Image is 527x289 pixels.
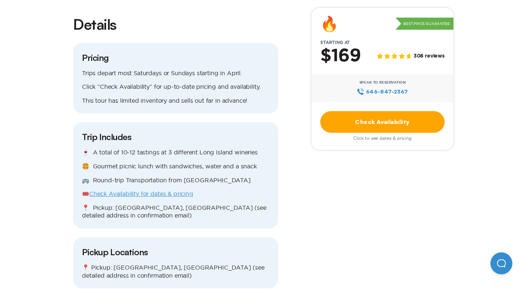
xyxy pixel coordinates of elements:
[359,80,406,85] span: Speak to Reservation
[82,246,269,258] h3: Pickup Locations
[82,83,269,91] p: Click “Check Availability” for up-to-date pricing and availability.
[366,88,408,96] span: 646‍-847‍-2367
[82,190,269,198] p: 🎟️
[82,149,269,157] p: 🍷 A total of 10-12 tastings at 3 different Long Island wineries
[320,47,361,66] h2: $169
[395,18,453,30] p: Best Price Guarantee
[311,40,359,45] span: Starting at
[82,162,269,171] p: 🍔 Gourmet picnic lunch with sandwiches, water and a snack
[82,264,269,279] p: 📍 Pickup: [GEOGRAPHIC_DATA], [GEOGRAPHIC_DATA] (see detailed address in confirmation email)
[82,176,269,184] p: 🚌 Round-trip Transportation from [GEOGRAPHIC_DATA]
[82,97,269,105] p: This tour has limited inventory and sells out far in advance!
[82,204,269,220] p: 📍 Pickup: [GEOGRAPHIC_DATA], [GEOGRAPHIC_DATA] (see detailed address in confirmation email)
[353,136,412,141] span: Click to see dates & pricing
[357,88,408,96] a: 646‍-847‍-2367
[490,252,512,274] iframe: Help Scout Beacon - Open
[320,17,339,31] div: 🔥
[89,190,193,197] a: Check Availability for dates & pricing
[414,54,445,60] span: 308 reviews
[82,52,269,63] h3: Pricing
[82,69,269,77] p: Trips depart most Saturdays or Sundays starting in April.
[73,14,278,34] h2: Details
[82,131,269,143] h3: Trip Includes
[320,111,445,133] a: Check Availability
